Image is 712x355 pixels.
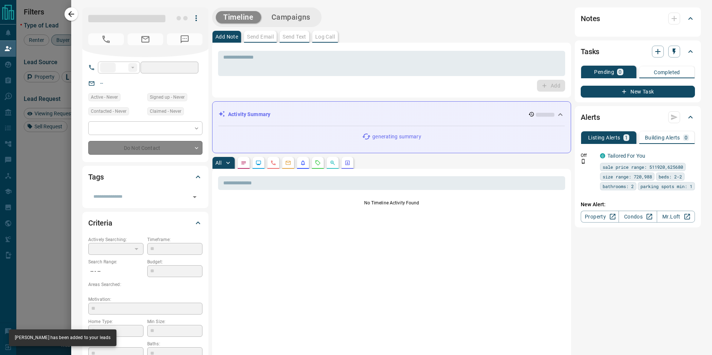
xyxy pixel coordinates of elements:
[88,236,144,243] p: Actively Searching:
[88,259,144,265] p: Search Range:
[167,33,202,45] span: No Number
[657,211,695,223] a: Mr.Loft
[147,236,202,243] p: Timeframe:
[581,13,600,24] h2: Notes
[285,160,291,166] svg: Emails
[88,318,144,325] p: Home Type:
[88,281,202,288] p: Areas Searched:
[147,318,202,325] p: Min Size:
[581,46,599,57] h2: Tasks
[603,163,683,171] span: sale price range: 511920,625680
[581,111,600,123] h2: Alerts
[228,111,270,118] p: Activity Summary
[215,34,238,39] p: Add Note
[147,341,202,347] p: Baths:
[581,159,586,164] svg: Push Notification Only
[581,86,695,98] button: New Task
[659,173,682,180] span: beds: 2-2
[588,135,620,140] p: Listing Alerts
[216,11,261,23] button: Timeline
[654,70,680,75] p: Completed
[15,332,111,344] div: [PERSON_NAME] has been added to your leads
[189,192,200,202] button: Open
[330,160,336,166] svg: Opportunities
[315,160,321,166] svg: Requests
[88,265,144,277] p: -- - --
[581,43,695,60] div: Tasks
[645,135,680,140] p: Building Alerts
[372,133,421,141] p: generating summary
[603,173,652,180] span: size range: 720,988
[581,10,695,27] div: Notes
[150,108,181,115] span: Claimed - Never
[640,183,692,190] span: parking spots min: 1
[270,160,276,166] svg: Calls
[619,69,622,75] p: 0
[685,135,688,140] p: 0
[218,108,565,121] div: Activity Summary
[581,152,596,159] p: Off
[88,217,112,229] h2: Criteria
[603,183,634,190] span: bathrooms: 2
[88,214,202,232] div: Criteria
[91,93,118,101] span: Active - Never
[128,33,163,45] span: No Email
[264,11,318,23] button: Campaigns
[88,296,202,303] p: Motivation:
[594,69,614,75] p: Pending
[300,160,306,166] svg: Listing Alerts
[147,259,202,265] p: Budget:
[88,168,202,186] div: Tags
[218,200,565,206] p: No Timeline Activity Found
[619,211,657,223] a: Condos
[256,160,261,166] svg: Lead Browsing Activity
[150,93,185,101] span: Signed up - Never
[88,33,124,45] span: No Number
[215,160,221,165] p: All
[91,108,126,115] span: Contacted - Never
[607,153,645,159] a: Tailored For You
[581,211,619,223] a: Property
[88,141,202,155] div: Do Not Contact
[625,135,628,140] p: 1
[600,153,605,158] div: condos.ca
[345,160,350,166] svg: Agent Actions
[581,201,695,208] p: New Alert:
[100,80,103,86] a: --
[241,160,247,166] svg: Notes
[581,108,695,126] div: Alerts
[88,171,103,183] h2: Tags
